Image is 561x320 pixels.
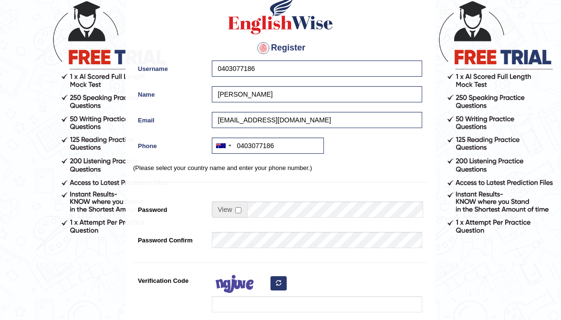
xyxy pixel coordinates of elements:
label: Name [133,86,207,99]
label: Verification Code [133,272,207,285]
label: Password Confirm [133,232,207,245]
input: Show/Hide Password [235,207,241,213]
label: Email [133,112,207,125]
div: Australia: +61 [212,138,234,153]
label: Password [133,201,207,214]
label: Phone [133,138,207,150]
input: +61 412 345 678 [212,138,324,154]
h4: Register [133,40,428,56]
label: Username [133,60,207,73]
p: (Please select your country name and enter your phone number.) [133,163,428,172]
